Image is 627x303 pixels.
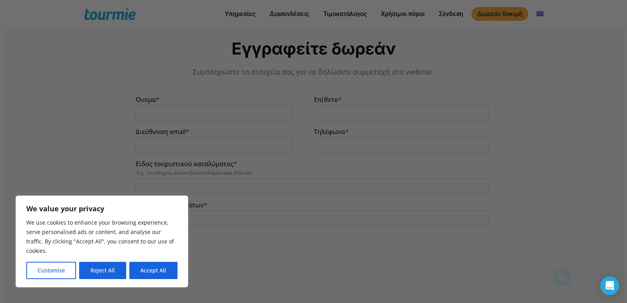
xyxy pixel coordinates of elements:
[79,262,126,279] button: Reject All
[600,276,619,295] div: Open Intercom Messenger
[26,262,76,279] button: Customise
[26,218,178,256] p: We use cookies to enhance your browsing experience, serve personalised ads or content, and analys...
[129,262,178,279] button: Accept All
[26,204,178,213] p: We value your privacy
[160,77,467,226] iframe: Popup CTA
[178,32,210,40] span: Τηλέφωνο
